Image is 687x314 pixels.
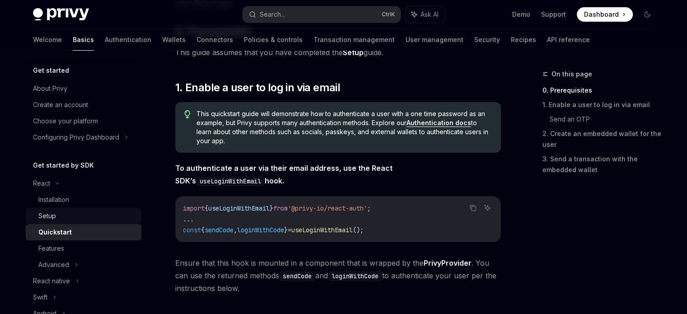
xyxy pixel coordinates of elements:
[328,271,382,281] code: loginWithCode
[38,227,72,238] div: Quickstart
[175,257,501,295] span: Ensure that this hook is mounted in a component that is wrapped by the . You can use the returned...
[421,10,439,19] span: Ask AI
[38,194,69,205] div: Installation
[26,192,141,208] a: Installation
[26,208,141,224] a: Setup
[183,204,205,212] span: import
[33,178,50,189] div: React
[550,112,662,127] a: Send an OTP
[175,46,501,59] span: This guide assumes that you have completed the guide.
[353,226,364,234] span: ();
[343,48,364,57] a: Setup
[26,224,141,240] a: Quickstart
[26,97,141,113] a: Create an account
[512,10,530,19] a: Demo
[33,276,70,286] div: React native
[584,10,619,19] span: Dashboard
[205,204,208,212] span: {
[270,204,273,212] span: }
[407,119,471,127] a: Authentication docs
[511,29,536,51] a: Recipes
[26,113,141,129] a: Choose your platform
[291,226,353,234] span: useLoginWithEmail
[184,110,191,118] svg: Tip
[542,98,662,112] a: 1. Enable a user to log in via email
[26,80,141,97] a: About Privy
[73,29,94,51] a: Basics
[196,109,491,145] span: This quickstart guide will demonstrate how to authenticate a user with a one time password as an ...
[406,29,463,51] a: User management
[33,65,69,76] h5: Get started
[542,127,662,152] a: 2. Create an embedded wallet for the user
[541,10,566,19] a: Support
[234,226,237,234] span: ,
[640,7,654,22] button: Toggle dark mode
[474,29,500,51] a: Security
[237,226,284,234] span: loginWithCode
[260,9,285,20] div: Search...
[33,292,47,303] div: Swift
[33,116,98,127] div: Choose your platform
[367,204,371,212] span: ;
[244,29,303,51] a: Policies & controls
[288,204,367,212] span: '@privy-io/react-auth'
[33,99,88,110] div: Create an account
[105,29,151,51] a: Authentication
[33,160,94,171] h5: Get started by SDK
[38,259,69,270] div: Advanced
[382,11,395,18] span: Ctrl K
[162,29,186,51] a: Wallets
[467,202,479,214] button: Copy the contents from the code block
[175,80,340,95] span: 1. Enable a user to log in via email
[424,258,472,268] a: PrivyProvider
[38,243,64,254] div: Features
[201,226,205,234] span: {
[38,211,56,221] div: Setup
[313,29,395,51] a: Transaction management
[243,6,401,23] button: Search...CtrlK
[273,204,288,212] span: from
[284,226,288,234] span: }
[33,8,89,21] img: dark logo
[33,29,62,51] a: Welcome
[26,240,141,257] a: Features
[33,83,67,94] div: About Privy
[205,226,234,234] span: sendCode
[175,164,393,185] strong: To authenticate a user via their email address, use the React SDK’s hook.
[542,83,662,98] a: 0. Prerequisites
[183,215,194,223] span: ...
[208,204,270,212] span: useLoginWithEmail
[405,6,445,23] button: Ask AI
[547,29,590,51] a: API reference
[542,152,662,177] a: 3. Send a transaction with the embedded wallet
[33,132,119,143] div: Configuring Privy Dashboard
[481,202,493,214] button: Ask AI
[577,7,633,22] a: Dashboard
[551,69,592,80] span: On this page
[183,226,201,234] span: const
[196,176,265,186] code: useLoginWithEmail
[279,271,315,281] code: sendCode
[288,226,291,234] span: =
[196,29,233,51] a: Connectors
